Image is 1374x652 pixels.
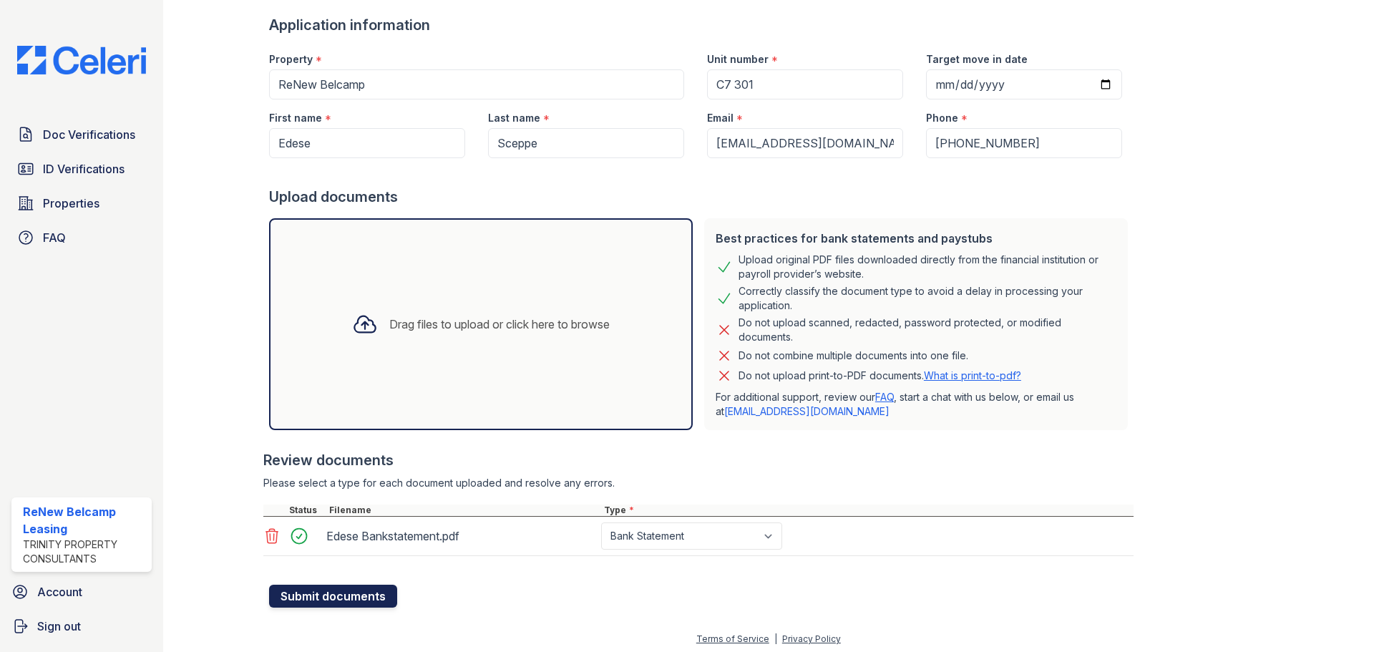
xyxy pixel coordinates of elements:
a: Doc Verifications [11,120,152,149]
a: Properties [11,189,152,218]
label: Target move in date [926,52,1028,67]
div: Upload original PDF files downloaded directly from the financial institution or payroll provider’... [739,253,1116,281]
label: Last name [488,111,540,125]
span: FAQ [43,229,66,246]
p: For additional support, review our , start a chat with us below, or email us at [716,390,1116,419]
a: Sign out [6,612,157,641]
div: Upload documents [269,187,1134,207]
label: Unit number [707,52,769,67]
div: Filename [326,505,601,516]
img: CE_Logo_Blue-a8612792a0a2168367f1c8372b55b34899dd931a85d93a1a3d3e32e68fde9ad4.png [6,46,157,74]
button: Submit documents [269,585,397,608]
div: Please select a type for each document uploaded and resolve any errors. [263,476,1134,490]
span: Sign out [37,618,81,635]
label: Property [269,52,313,67]
div: | [774,633,777,644]
div: Drag files to upload or click here to browse [389,316,610,333]
a: Terms of Service [696,633,769,644]
a: FAQ [11,223,152,252]
div: Review documents [263,450,1134,470]
p: Do not upload print-to-PDF documents. [739,369,1021,383]
span: Doc Verifications [43,126,135,143]
span: ID Verifications [43,160,125,177]
div: Best practices for bank statements and paystubs [716,230,1116,247]
div: Status [286,505,326,516]
label: Email [707,111,734,125]
div: Do not upload scanned, redacted, password protected, or modified documents. [739,316,1116,344]
div: Type [601,505,1134,516]
div: Correctly classify the document type to avoid a delay in processing your application. [739,284,1116,313]
a: [EMAIL_ADDRESS][DOMAIN_NAME] [724,405,890,417]
div: Edese Bankstatement.pdf [326,525,595,548]
div: ReNew Belcamp Leasing [23,503,146,537]
label: First name [269,111,322,125]
a: Privacy Policy [782,633,841,644]
span: Account [37,583,82,600]
div: Do not combine multiple documents into one file. [739,347,968,364]
label: Phone [926,111,958,125]
a: ID Verifications [11,155,152,183]
div: Application information [269,15,1134,35]
span: Properties [43,195,99,212]
a: Account [6,578,157,606]
a: What is print-to-pdf? [924,369,1021,381]
a: FAQ [875,391,894,403]
div: Trinity Property Consultants [23,537,146,566]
